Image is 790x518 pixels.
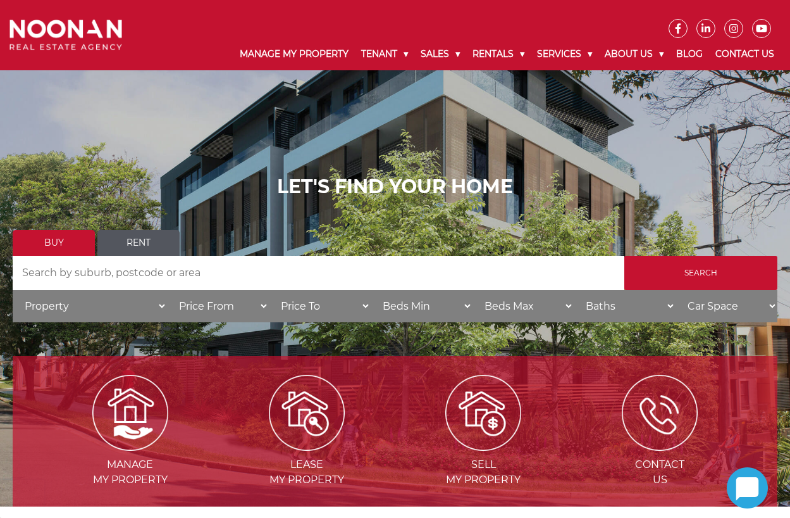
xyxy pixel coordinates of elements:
[709,38,781,70] a: Contact Us
[445,375,521,451] img: Sell my property
[92,375,168,451] img: Manage my Property
[43,457,217,488] span: Manage my Property
[97,230,180,256] a: Rent
[670,38,709,70] a: Blog
[13,230,95,256] a: Buy
[624,256,777,290] input: Search
[355,38,414,70] a: Tenant
[13,175,777,198] h1: LET'S FIND YOUR HOME
[269,375,345,451] img: Lease my property
[219,406,393,486] a: Leasemy Property
[466,38,531,70] a: Rentals
[531,38,598,70] a: Services
[219,457,393,488] span: Lease my Property
[397,406,571,486] a: Sellmy Property
[573,406,747,486] a: ContactUs
[233,38,355,70] a: Manage My Property
[622,375,698,451] img: ICONS
[573,457,747,488] span: Contact Us
[397,457,571,488] span: Sell my Property
[9,20,122,51] img: Noonan Real Estate Agency
[43,406,217,486] a: Managemy Property
[598,38,670,70] a: About Us
[414,38,466,70] a: Sales
[13,256,624,290] input: Search by suburb, postcode or area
